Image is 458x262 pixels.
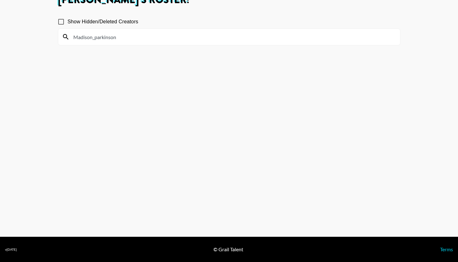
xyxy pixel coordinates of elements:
a: Terms [440,246,453,252]
div: © Grail Talent [213,246,243,253]
div: v [DATE] [5,247,17,252]
span: Show Hidden/Deleted Creators [68,18,139,26]
input: Search by User Name [70,32,396,42]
